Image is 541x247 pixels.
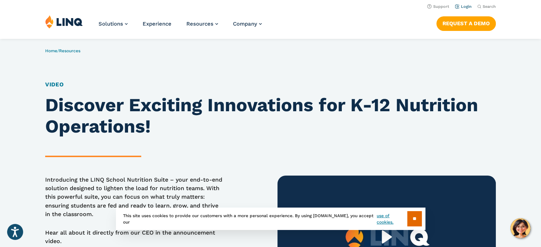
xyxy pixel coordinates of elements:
[510,218,530,238] button: Hello, have a question? Let’s chat.
[186,21,213,27] span: Resources
[99,15,262,38] nav: Primary Navigation
[233,21,257,27] span: Company
[59,48,80,53] a: Resources
[45,48,57,53] a: Home
[436,15,496,31] nav: Button Navigation
[45,48,80,53] span: /
[436,16,496,31] a: Request a Demo
[455,4,472,9] a: Login
[45,95,496,137] h1: Discover Exciting Innovations for K-12 Nutrition Operations!
[483,4,496,9] span: Search
[186,21,218,27] a: Resources
[143,21,171,27] a: Experience
[99,21,123,27] span: Solutions
[477,4,496,9] button: Open Search Bar
[233,21,262,27] a: Company
[45,81,64,88] a: Video
[116,208,425,230] div: This site uses cookies to provide our customers with a more personal experience. By using [DOMAIN...
[45,176,225,219] p: Introducing the LINQ School Nutrition Suite – your end-to-end solution designed to lighten the lo...
[45,15,83,28] img: LINQ | K‑12 Software
[99,21,128,27] a: Solutions
[377,213,407,225] a: use of cookies.
[427,4,449,9] a: Support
